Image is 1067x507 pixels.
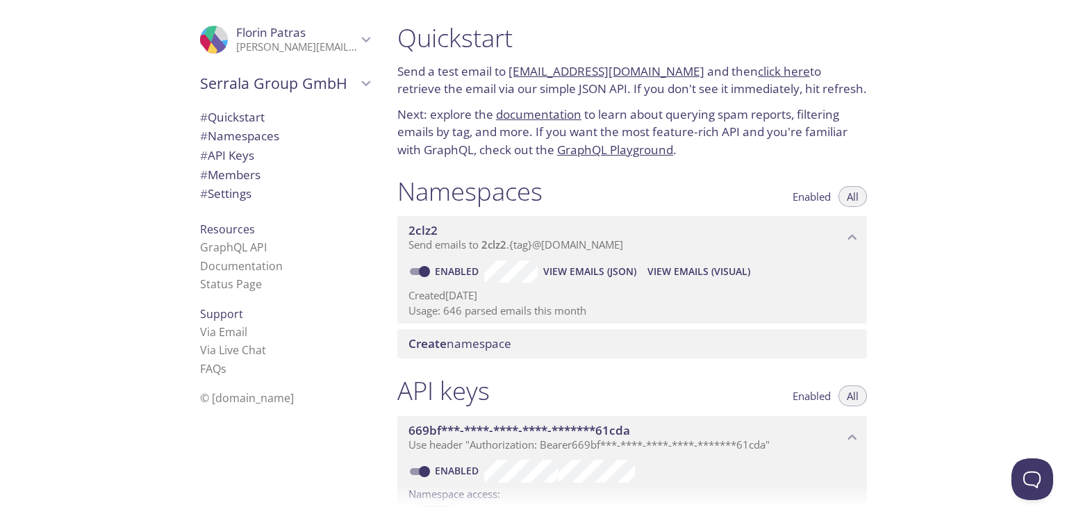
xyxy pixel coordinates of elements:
[200,147,254,163] span: API Keys
[189,165,381,185] div: Members
[200,324,247,340] a: Via Email
[200,128,208,144] span: #
[200,222,255,237] span: Resources
[200,128,279,144] span: Namespaces
[189,126,381,146] div: Namespaces
[543,263,636,280] span: View Emails (JSON)
[647,263,750,280] span: View Emails (Visual)
[408,335,511,351] span: namespace
[538,260,642,283] button: View Emails (JSON)
[397,106,867,159] p: Next: explore the to learn about querying spam reports, filtering emails by tag, and more. If you...
[189,17,381,63] div: Florin Patras
[200,167,208,183] span: #
[408,304,856,318] p: Usage: 646 parsed emails this month
[758,63,810,79] a: click here
[397,329,867,358] div: Create namespace
[189,65,381,101] div: Serrala Group GmbH
[397,63,867,98] p: Send a test email to and then to retrieve the email via our simple JSON API. If you don't see it ...
[408,222,438,238] span: 2clz2
[408,483,500,503] label: Namespace access:
[408,238,623,251] span: Send emails to . {tag} @[DOMAIN_NAME]
[397,22,867,53] h1: Quickstart
[433,464,484,477] a: Enabled
[236,24,306,40] span: Florin Patras
[397,216,867,259] div: 2clz2 namespace
[200,185,251,201] span: Settings
[200,390,294,406] span: © [DOMAIN_NAME]
[557,142,673,158] a: GraphQL Playground
[200,147,208,163] span: #
[200,361,226,376] a: FAQ
[200,342,266,358] a: Via Live Chat
[838,186,867,207] button: All
[200,306,243,322] span: Support
[200,240,267,255] a: GraphQL API
[200,185,208,201] span: #
[200,167,260,183] span: Members
[481,238,506,251] span: 2clz2
[189,108,381,127] div: Quickstart
[496,106,581,122] a: documentation
[200,258,283,274] a: Documentation
[408,288,856,303] p: Created [DATE]
[642,260,756,283] button: View Emails (Visual)
[189,146,381,165] div: API Keys
[1011,458,1053,500] iframe: Help Scout Beacon - Open
[508,63,704,79] a: [EMAIL_ADDRESS][DOMAIN_NAME]
[784,186,839,207] button: Enabled
[784,385,839,406] button: Enabled
[397,375,490,406] h1: API keys
[221,361,226,376] span: s
[433,265,484,278] a: Enabled
[189,184,381,203] div: Team Settings
[397,176,543,207] h1: Namespaces
[236,40,357,54] p: [PERSON_NAME][EMAIL_ADDRESS][DOMAIN_NAME]
[200,109,265,125] span: Quickstart
[200,109,208,125] span: #
[408,335,447,351] span: Create
[200,276,262,292] a: Status Page
[838,385,867,406] button: All
[200,74,357,93] span: Serrala Group GmbH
